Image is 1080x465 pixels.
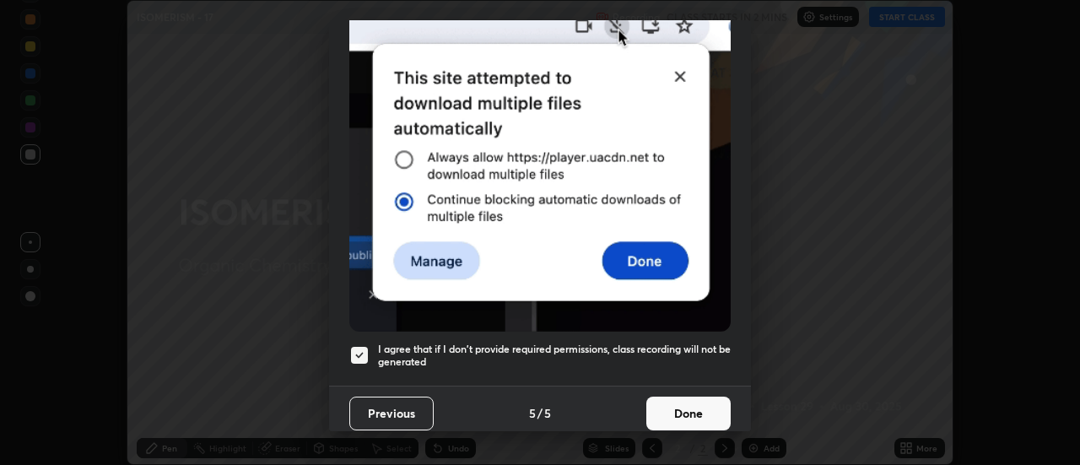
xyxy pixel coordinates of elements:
h4: 5 [529,404,536,422]
h4: 5 [544,404,551,422]
button: Done [646,397,731,430]
button: Previous [349,397,434,430]
h4: / [537,404,543,422]
h5: I agree that if I don't provide required permissions, class recording will not be generated [378,343,731,369]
